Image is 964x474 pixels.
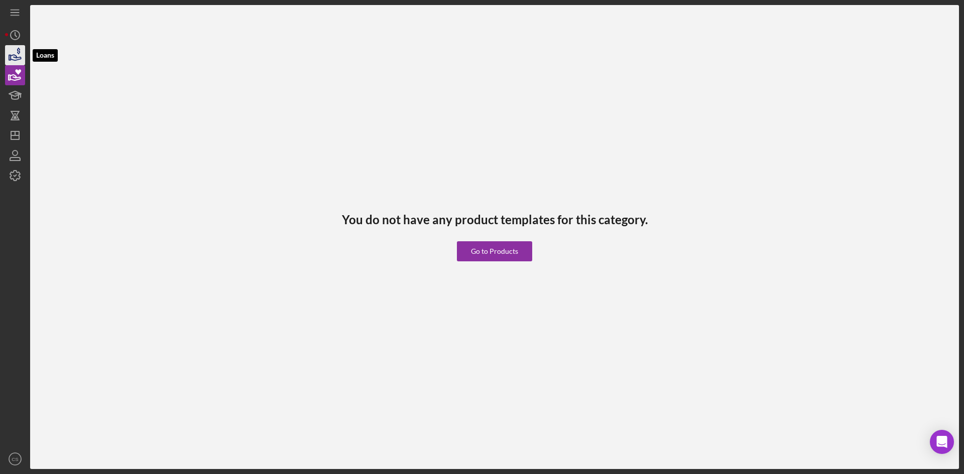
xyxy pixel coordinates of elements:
[5,449,25,469] button: CS
[930,430,954,454] div: Open Intercom Messenger
[342,213,648,227] h3: You do not have any product templates for this category.
[457,241,532,261] button: Go to Products
[471,241,518,261] div: Go to Products
[457,226,532,261] a: Go to Products
[12,456,18,462] text: CS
